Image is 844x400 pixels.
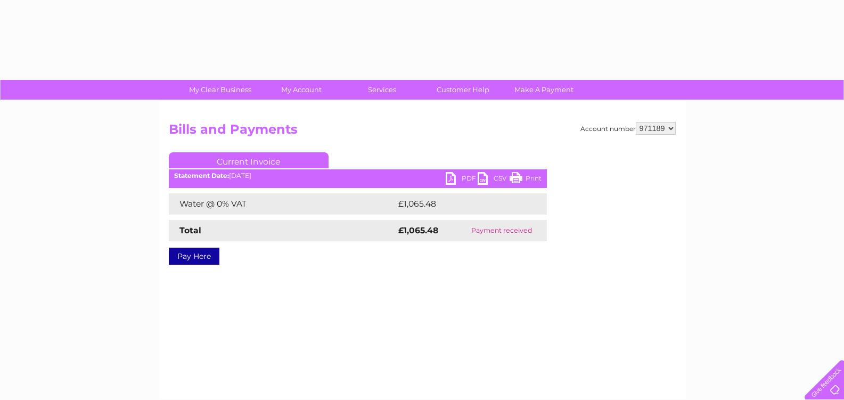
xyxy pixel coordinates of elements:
a: Make A Payment [500,80,588,100]
strong: £1,065.48 [398,225,438,235]
a: My Clear Business [176,80,264,100]
h2: Bills and Payments [169,122,676,142]
td: Payment received [457,220,547,241]
b: Statement Date: [174,172,229,179]
a: Pay Here [169,248,219,265]
a: Print [510,172,542,187]
a: My Account [257,80,345,100]
a: CSV [478,172,510,187]
strong: Total [179,225,201,235]
td: Water @ 0% VAT [169,193,396,215]
a: Customer Help [419,80,507,100]
div: Account number [580,122,676,135]
td: £1,065.48 [396,193,530,215]
div: [DATE] [169,172,547,179]
a: Services [338,80,426,100]
a: PDF [446,172,478,187]
a: Current Invoice [169,152,329,168]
